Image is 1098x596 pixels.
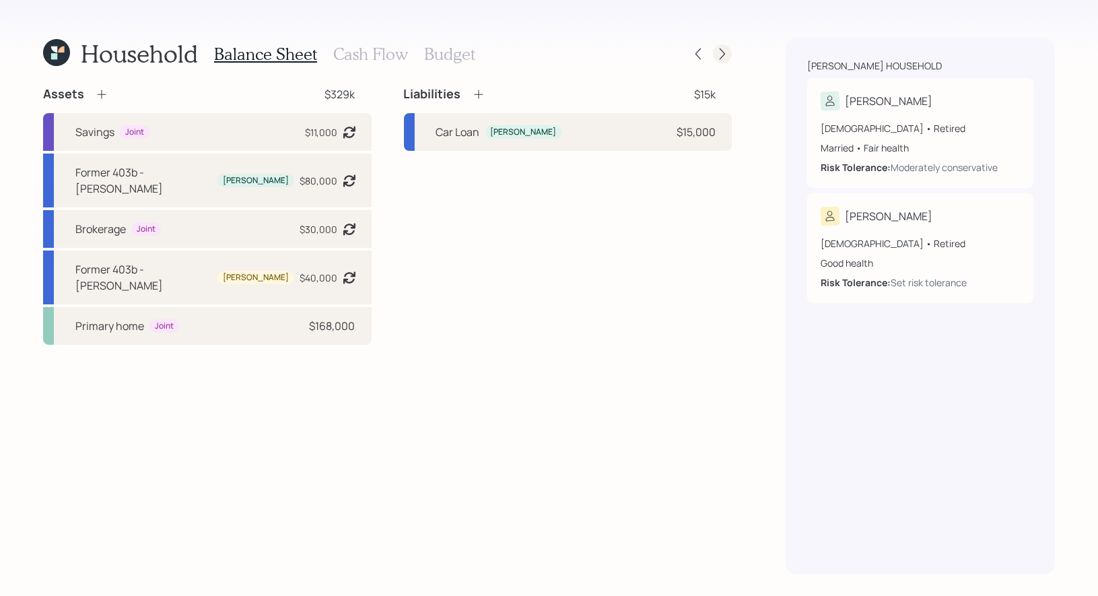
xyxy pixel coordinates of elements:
[694,86,716,102] div: $15k
[214,44,317,64] h3: Balance Sheet
[491,127,557,138] div: [PERSON_NAME]
[223,272,289,284] div: [PERSON_NAME]
[125,127,144,138] div: Joint
[404,87,461,102] h4: Liabilities
[310,318,355,334] div: $168,000
[333,44,408,64] h3: Cash Flow
[155,321,174,332] div: Joint
[821,161,891,174] b: Risk Tolerance:
[75,221,126,237] div: Brokerage
[75,164,212,197] div: Former 403b - [PERSON_NAME]
[75,261,212,294] div: Former 403b - [PERSON_NAME]
[43,87,84,102] h4: Assets
[306,125,338,139] div: $11,000
[81,39,198,68] h1: Household
[891,160,998,174] div: Moderately conservative
[821,121,1020,135] div: [DEMOGRAPHIC_DATA] • Retired
[300,222,338,236] div: $30,000
[223,175,289,187] div: [PERSON_NAME]
[75,318,144,334] div: Primary home
[325,86,355,102] div: $329k
[677,124,716,140] div: $15,000
[75,124,114,140] div: Savings
[845,208,932,224] div: [PERSON_NAME]
[821,276,891,289] b: Risk Tolerance:
[821,236,1020,251] div: [DEMOGRAPHIC_DATA] • Retired
[891,275,967,290] div: Set risk tolerance
[137,224,156,235] div: Joint
[807,59,942,73] div: [PERSON_NAME] household
[300,174,338,188] div: $80,000
[436,124,480,140] div: Car Loan
[821,141,1020,155] div: Married • Fair health
[845,93,932,109] div: [PERSON_NAME]
[821,256,1020,270] div: Good health
[300,271,338,285] div: $40,000
[424,44,475,64] h3: Budget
